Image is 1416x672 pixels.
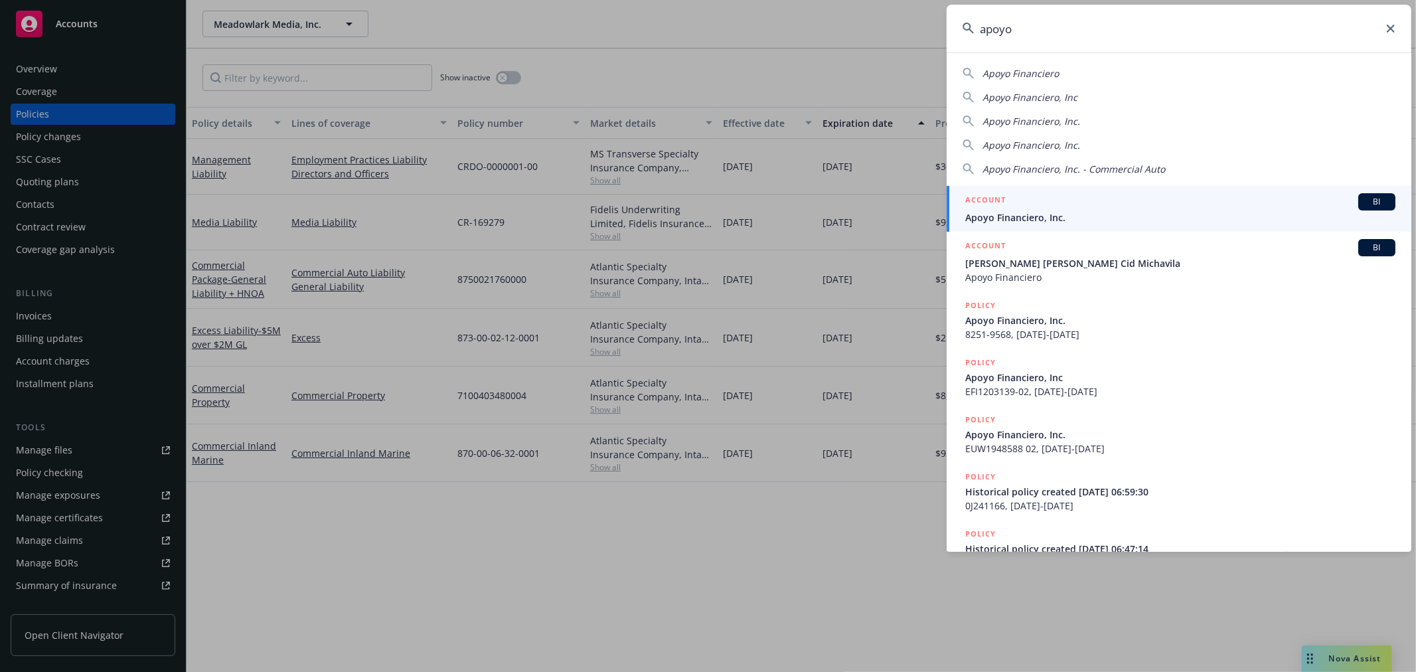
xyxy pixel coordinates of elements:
[965,356,996,369] h5: POLICY
[947,292,1411,349] a: POLICYApoyo Financiero, Inc.8251-9568, [DATE]-[DATE]
[983,163,1165,175] span: Apoyo Financiero, Inc. - Commercial Auto
[947,463,1411,520] a: POLICYHistorical policy created [DATE] 06:59:300J241166, [DATE]-[DATE]
[983,139,1080,151] span: Apoyo Financiero, Inc.
[965,210,1395,224] span: Apoyo Financiero, Inc.
[947,520,1411,577] a: POLICYHistorical policy created [DATE] 06:47:14
[965,470,996,483] h5: POLICY
[947,232,1411,292] a: ACCOUNTBI[PERSON_NAME] [PERSON_NAME] Cid MichavilaApoyo Financiero
[965,193,1006,209] h5: ACCOUNT
[1364,196,1390,208] span: BI
[965,299,996,312] h5: POLICY
[965,371,1395,384] span: Apoyo Financiero, Inc
[965,499,1395,513] span: 0J241166, [DATE]-[DATE]
[983,91,1077,104] span: Apoyo Financiero, Inc
[965,313,1395,327] span: Apoyo Financiero, Inc.
[965,428,1395,442] span: Apoyo Financiero, Inc.
[965,384,1395,398] span: EFI1203139-02, [DATE]-[DATE]
[947,5,1411,52] input: Search...
[965,256,1395,270] span: [PERSON_NAME] [PERSON_NAME] Cid Michavila
[947,406,1411,463] a: POLICYApoyo Financiero, Inc.EUW1948588 02, [DATE]-[DATE]
[965,442,1395,456] span: EUW1948588 02, [DATE]-[DATE]
[965,239,1006,255] h5: ACCOUNT
[965,270,1395,284] span: Apoyo Financiero
[947,186,1411,232] a: ACCOUNTBIApoyo Financiero, Inc.
[965,485,1395,499] span: Historical policy created [DATE] 06:59:30
[965,413,996,426] h5: POLICY
[965,327,1395,341] span: 8251-9568, [DATE]-[DATE]
[947,349,1411,406] a: POLICYApoyo Financiero, IncEFI1203139-02, [DATE]-[DATE]
[1364,242,1390,254] span: BI
[983,67,1059,80] span: Apoyo Financiero
[983,115,1080,127] span: Apoyo Financiero, Inc.
[965,542,1395,556] span: Historical policy created [DATE] 06:47:14
[965,527,996,541] h5: POLICY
